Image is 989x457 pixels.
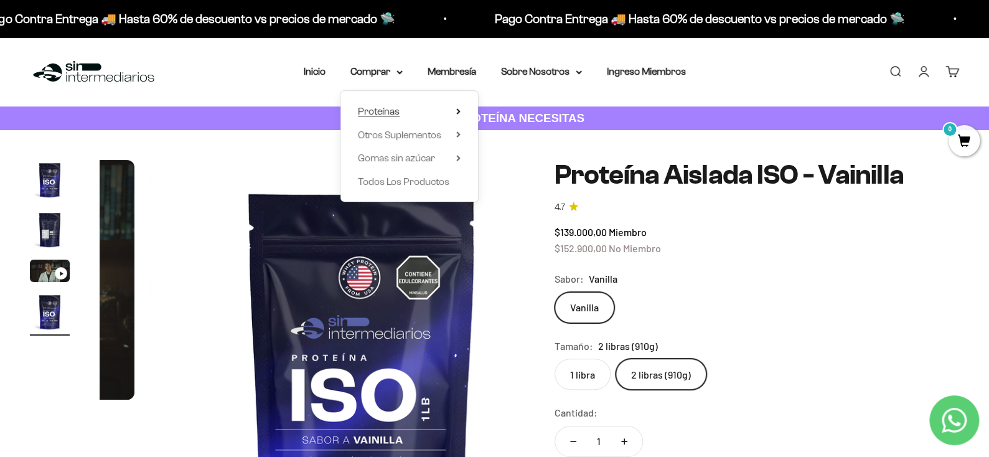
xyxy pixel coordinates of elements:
img: Proteína Aislada ISO - Vainilla [30,292,70,332]
span: $139.000,00 [555,226,607,238]
summary: Otros Suplementos [358,127,461,143]
label: Cantidad: [555,405,598,421]
mark: 0 [942,122,957,137]
h1: Proteína Aislada ISO - Vainilla [555,160,959,190]
strong: CUANTA PROTEÍNA NECESITAS [405,111,584,125]
summary: Proteínas [358,103,461,120]
span: Miembro [609,226,647,238]
span: Gomas sin azúcar [358,153,435,163]
legend: Tamaño: [555,338,593,354]
span: Todos Los Productos [358,176,449,187]
div: Un video del producto [15,134,258,156]
div: Una promoción especial [15,109,258,131]
span: Enviar [204,187,256,208]
summary: Gomas sin azúcar [358,150,461,166]
button: Reducir cantidad [555,426,591,456]
img: Proteína Aislada ISO - Vainilla [30,210,70,250]
img: Proteína Aislada ISO - Vainilla [30,160,70,200]
button: Enviar [202,187,258,208]
div: Un mejor precio [15,159,258,181]
span: $152.900,00 [555,242,607,254]
span: Vanilla [589,271,617,287]
span: Proteínas [358,106,400,116]
p: Pago Contra Entrega 🚚 Hasta 60% de descuento vs precios de mercado 🛸 [469,9,879,29]
a: 4.74.7 de 5.0 estrellas [555,200,959,214]
span: 2 libras (910g) [598,338,658,354]
button: Ir al artículo 2 [30,210,70,253]
button: Ir al artículo 4 [30,292,70,336]
a: 0 [949,135,980,149]
legend: Sabor: [555,271,584,287]
span: No Miembro [609,242,661,254]
summary: Comprar [350,64,403,80]
a: Todos Los Productos [358,174,461,190]
span: Otros Suplementos [358,130,441,140]
span: 4.7 [555,200,565,214]
a: Membresía [428,66,476,77]
summary: Sobre Nosotros [501,64,582,80]
button: Aumentar cantidad [606,426,642,456]
a: Ingreso Miembros [607,66,686,77]
a: Inicio [304,66,326,77]
button: Ir al artículo 3 [30,260,70,286]
button: Ir al artículo 1 [30,160,70,204]
div: Reseñas de otros clientes [15,84,258,106]
div: Más información sobre los ingredientes [15,59,258,81]
p: ¿Qué te haría sentir más seguro de comprar este producto? [15,20,258,49]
